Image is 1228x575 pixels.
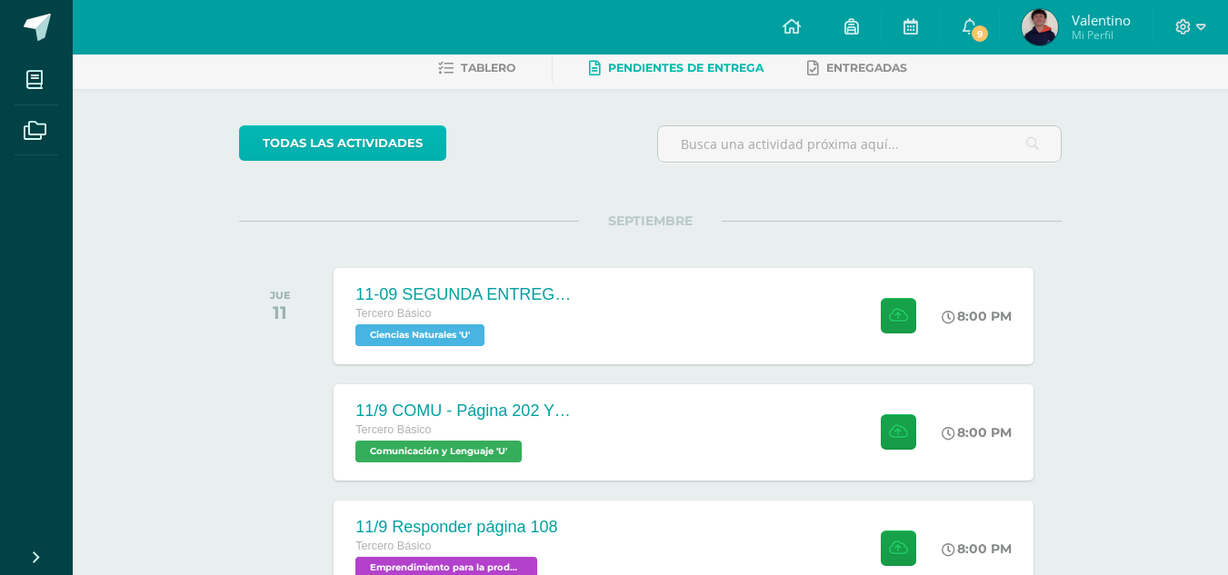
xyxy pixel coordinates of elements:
span: Tercero Básico [355,540,431,552]
div: 11/9 Responder página 108 [355,518,557,537]
input: Busca una actividad próxima aquí... [658,126,1061,162]
div: 11 [270,302,291,323]
span: Tercero Básico [355,423,431,436]
div: 11/9 COMU - Página 202 Y 203 [355,402,574,421]
img: 7383fbd875ed3a81cc002658620bcc65.png [1022,9,1058,45]
span: Tercero Básico [355,307,431,320]
span: Ciencias Naturales 'U' [355,324,484,346]
span: Pendientes de entrega [608,61,764,74]
a: todas las Actividades [239,125,446,161]
div: JUE [270,289,291,302]
span: Tablero [461,61,515,74]
span: Entregadas [826,61,907,74]
a: Tablero [438,54,515,83]
div: 8:00 PM [942,308,1012,324]
div: 8:00 PM [942,424,1012,441]
span: Comunicación y Lenguaje 'U' [355,441,522,462]
span: Valentino [1072,11,1131,29]
a: Pendientes de entrega [589,54,764,83]
span: 9 [970,24,990,44]
span: SEPTIEMBRE [579,213,722,229]
div: 11-09 SEGUNDA ENTREGA DE GUÍA [355,285,574,304]
div: 8:00 PM [942,540,1012,557]
a: Entregadas [807,54,907,83]
span: Mi Perfil [1072,27,1131,43]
